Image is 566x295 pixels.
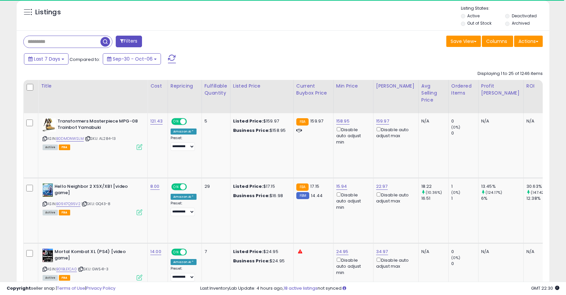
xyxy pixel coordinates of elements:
div: Ordered Items [451,83,476,97]
div: 29 [205,183,225,189]
span: All listings currently available for purchase on Amazon [43,210,58,215]
small: (0%) [451,125,461,130]
div: Disable auto adjust max [376,126,413,139]
span: OFF [186,184,197,190]
div: 0 [451,249,478,255]
span: 2025-10-14 22:30 GMT [531,285,559,291]
img: 51l+jGyJFSL._SL40_.jpg [43,183,53,197]
div: N/A [526,118,548,124]
a: 14.00 [150,248,161,255]
label: Out of Stock [467,20,492,26]
label: Archived [512,20,530,26]
div: ASIN: [43,183,142,214]
img: 41eJ4ZvZ6dL._SL40_.jpg [43,118,56,132]
b: Mortal Kombat XL (PS4) [video game] [55,249,135,263]
div: Displaying 1 to 25 of 1246 items [478,71,543,77]
span: All listings currently available for purchase on Amazon [43,145,58,150]
span: 14.44 [311,192,323,199]
a: 15.94 [336,183,347,190]
span: ON [172,184,180,190]
a: 24.95 [336,248,349,255]
span: Sep-30 - Oct-06 [113,56,153,62]
span: All listings currently available for purchase on Amazon [43,275,58,281]
span: Last 7 Days [34,56,60,62]
b: Business Price: [233,127,270,134]
small: (10.36%) [426,190,442,195]
a: 158.95 [336,118,350,125]
label: Deactivated [512,13,537,19]
span: OFF [186,119,197,125]
div: Min Price [336,83,370,90]
strong: Copyright [7,285,31,291]
button: Save View [446,36,481,47]
a: 22.97 [376,183,388,190]
div: 0 [451,261,478,267]
div: ASIN: [43,249,142,280]
button: Last 7 Days [24,53,69,65]
h5: Listings [35,8,61,17]
div: Disable auto adjust max [376,191,413,204]
div: Cost [150,83,165,90]
div: N/A [481,249,518,255]
span: FBA [59,145,70,150]
div: [PERSON_NAME] [376,83,416,90]
b: Listed Price: [233,183,263,189]
span: OFF [186,249,197,255]
span: ON [172,249,180,255]
a: 159.97 [376,118,389,125]
div: Avg Selling Price [421,83,446,104]
a: Terms of Use [57,285,85,291]
div: N/A [421,249,443,255]
div: Disable auto adjust min [336,191,368,210]
a: B0DMDNWSLM [56,136,84,142]
small: (0%) [451,255,461,260]
div: N/A [481,118,518,124]
small: FBM [296,192,309,199]
div: Disable auto adjust max [376,256,413,269]
span: Compared to: [70,56,100,63]
button: Filters [116,36,142,47]
span: | SKU: AL284-13 [85,136,116,141]
div: 30.63% [526,183,553,189]
a: B09X7Q95V2 [56,201,80,207]
div: $158.95 [233,128,288,134]
a: 121.43 [150,118,163,125]
small: FBA [296,183,309,191]
div: 12.38% [526,195,553,201]
img: 51DZhQnEeeL._SL40_.jpg [43,249,53,262]
div: 0 [451,118,478,124]
b: Listed Price: [233,118,263,124]
div: 1 [451,195,478,201]
button: Actions [514,36,543,47]
div: N/A [526,249,548,255]
div: 5 [205,118,225,124]
div: seller snap | | [7,285,115,292]
div: Preset: [171,201,197,216]
div: $24.95 [233,249,288,255]
span: FBA [59,275,70,281]
div: ROI [526,83,551,90]
div: Disable auto adjust min [336,256,368,276]
span: 17.15 [310,183,319,189]
a: 18 active listings [284,285,318,291]
small: FBA [296,118,309,126]
div: Disable auto adjust min [336,126,368,145]
div: ASIN: [43,118,142,149]
div: Repricing [171,83,199,90]
div: 1 [451,183,478,189]
div: Preset: [171,266,197,281]
b: Business Price: [233,258,270,264]
div: Amazon AI * [171,129,197,135]
span: Columns [486,38,507,45]
div: Title [41,83,145,90]
div: Current Buybox Price [296,83,331,97]
div: 16.51 [421,195,448,201]
b: Listed Price: [233,248,263,255]
small: (0%) [451,190,461,195]
div: Amazon AI * [171,194,197,200]
div: $159.97 [233,118,288,124]
div: 6% [481,195,523,201]
span: | SKU: GQ43-8 [81,201,110,206]
div: $16.98 [233,193,288,199]
label: Active [467,13,480,19]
